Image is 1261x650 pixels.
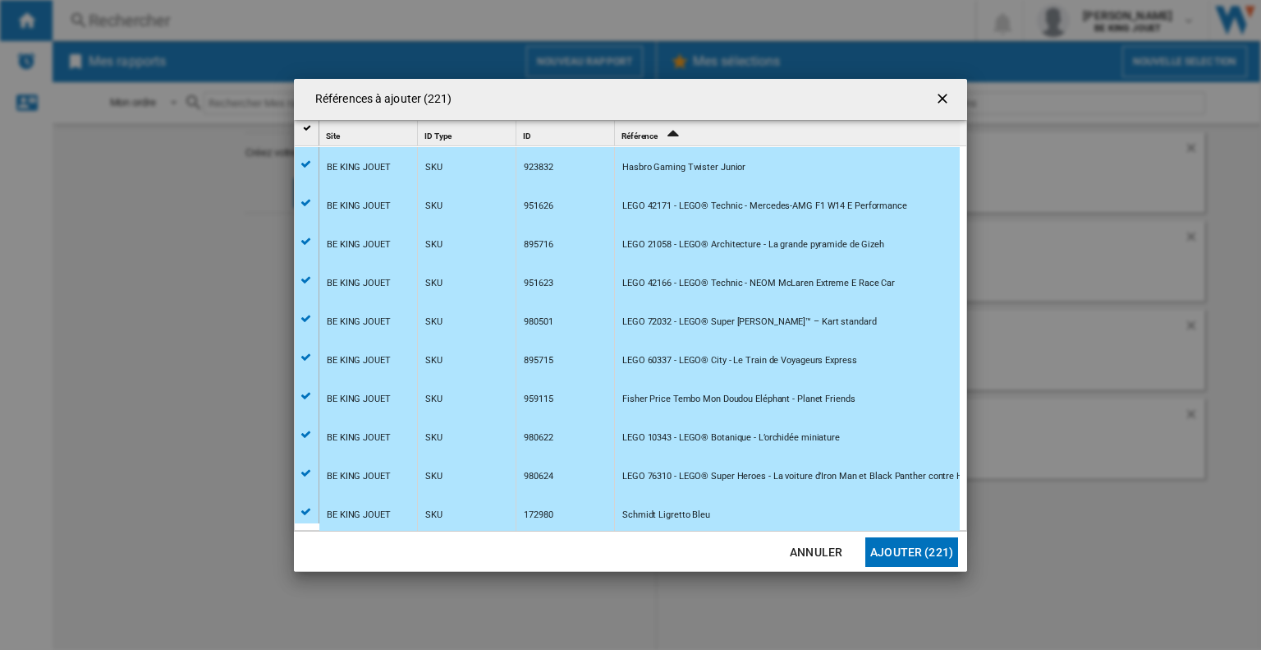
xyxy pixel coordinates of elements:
[622,149,745,187] div: Hasbro Gaming Twister Junior
[327,226,391,264] div: BE KING JOUET
[865,537,958,567] button: Ajouter (221)
[780,537,852,567] button: Annuler
[622,419,840,457] div: LEGO 10343 - LEGO® Botanique - L’orchidée miniature
[523,131,531,141] span: ID
[524,226,553,264] div: 895716
[421,121,516,146] div: ID Type Sort None
[425,496,442,534] div: SKU
[323,121,417,146] div: Site Sort None
[425,226,442,264] div: SKU
[424,131,452,141] span: ID Type
[425,342,442,380] div: SKU
[659,131,686,141] span: Sort Ascending
[327,187,391,225] div: BE KING JOUET
[524,496,553,534] div: 172980
[524,419,553,457] div: 980622
[425,380,442,418] div: SKU
[622,380,855,418] div: Fisher Price Tembo Mon Doudou Eléphant - Planet Friends
[928,83,961,116] button: getI18NText('BUTTONS.CLOSE_DIALOG')
[425,458,442,496] div: SKU
[524,458,553,496] div: 980624
[524,380,553,418] div: 959115
[622,187,907,225] div: LEGO 42171 - LEGO® Technic - Mercedes-AMG F1 W14 E Performance
[327,149,391,187] div: BE KING JOUET
[524,303,553,341] div: 980501
[622,265,895,302] div: LEGO 42166 - LEGO® Technic - NEOM McLaren Extreme E Race Car
[524,265,553,302] div: 951623
[327,342,391,380] div: BE KING JOUET
[327,265,391,302] div: BE KING JOUET
[622,303,877,341] div: LEGO 72032 - LEGO® Super [PERSON_NAME]™ – Kart standard
[326,131,340,141] span: Site
[622,458,1000,496] div: LEGO 76310 - LEGO® Super Heroes - La voiture d’Iron Man et Black Panther contre Hulk rouge
[327,419,391,457] div: BE KING JOUET
[425,303,442,341] div: SKU
[323,121,417,146] div: Sort None
[425,265,442,302] div: SKU
[618,121,960,146] div: Sort Ascending
[520,121,614,146] div: Sort None
[327,303,391,341] div: BE KING JOUET
[524,187,553,225] div: 951626
[520,121,614,146] div: ID Sort None
[307,91,452,108] h4: Références à ajouter (221)
[425,187,442,225] div: SKU
[524,342,553,380] div: 895715
[934,90,954,110] ng-md-icon: getI18NText('BUTTONS.CLOSE_DIALOG')
[327,380,391,418] div: BE KING JOUET
[425,149,442,187] div: SKU
[327,496,391,534] div: BE KING JOUET
[622,342,857,380] div: LEGO 60337 - LEGO® City - Le Train de Voyageurs Express
[622,496,710,534] div: Schmidt Ligretto Bleu
[622,226,884,264] div: LEGO 21058 - LEGO® Architecture - La grande pyramide de Gizeh
[621,131,658,141] span: Référence
[524,149,553,187] div: 923832
[327,458,391,496] div: BE KING JOUET
[425,419,442,457] div: SKU
[618,121,960,146] div: Référence Sort Ascending
[421,121,516,146] div: Sort None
